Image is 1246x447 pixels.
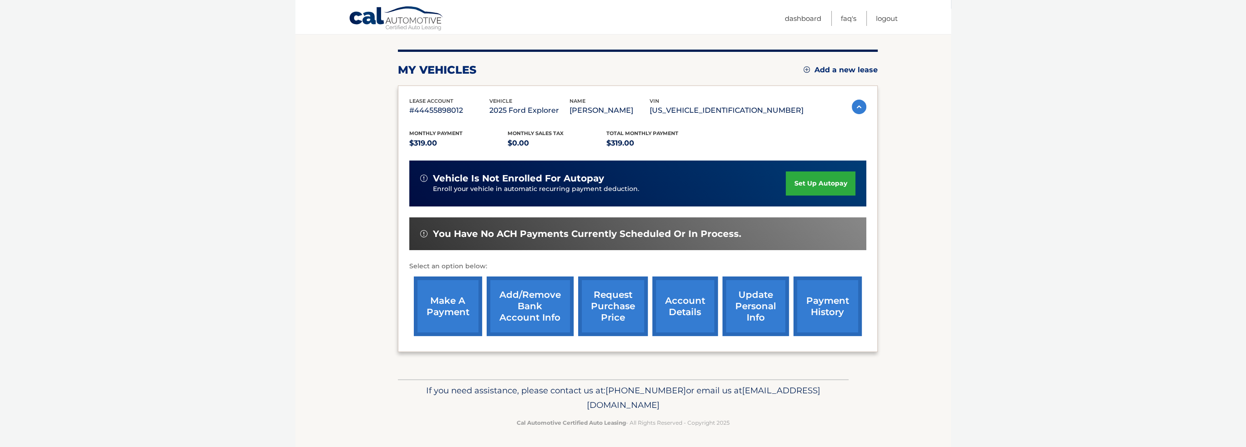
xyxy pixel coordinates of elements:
img: alert-white.svg [420,230,427,237]
a: set up autopay [786,171,855,196]
a: payment history [793,276,862,336]
strong: Cal Automotive Certified Auto Leasing [517,419,626,426]
p: If you need assistance, please contact us at: or email us at [404,383,843,412]
a: FAQ's [841,11,856,26]
p: $319.00 [606,137,705,150]
img: alert-white.svg [420,175,427,182]
p: 2025 Ford Explorer [489,104,570,117]
span: You have no ACH payments currently scheduled or in process. [433,228,741,240]
p: [PERSON_NAME] [570,104,650,117]
p: Enroll your vehicle in automatic recurring payment deduction. [433,184,786,194]
span: name [570,98,585,104]
a: request purchase price [578,276,648,336]
span: Total Monthly Payment [606,130,678,136]
p: $0.00 [508,137,606,150]
p: #44455898012 [409,104,489,117]
p: Select an option below: [409,261,866,272]
p: $319.00 [409,137,508,150]
a: update personal info [722,276,789,336]
a: make a payment [414,276,482,336]
a: Cal Automotive [349,6,444,32]
p: [US_VEHICLE_IDENTIFICATION_NUMBER] [650,104,804,117]
img: accordion-active.svg [852,100,866,114]
a: Logout [876,11,898,26]
span: lease account [409,98,453,104]
img: add.svg [804,66,810,73]
span: vin [650,98,659,104]
a: Add/Remove bank account info [487,276,574,336]
p: - All Rights Reserved - Copyright 2025 [404,418,843,427]
a: Add a new lease [804,65,878,75]
span: Monthly Payment [409,130,463,136]
h2: my vehicles [398,63,477,77]
span: [EMAIL_ADDRESS][DOMAIN_NAME] [587,385,820,410]
span: Monthly sales Tax [508,130,564,136]
span: vehicle [489,98,512,104]
span: [PHONE_NUMBER] [605,385,686,396]
a: Dashboard [785,11,821,26]
span: vehicle is not enrolled for autopay [433,173,604,184]
a: account details [652,276,718,336]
